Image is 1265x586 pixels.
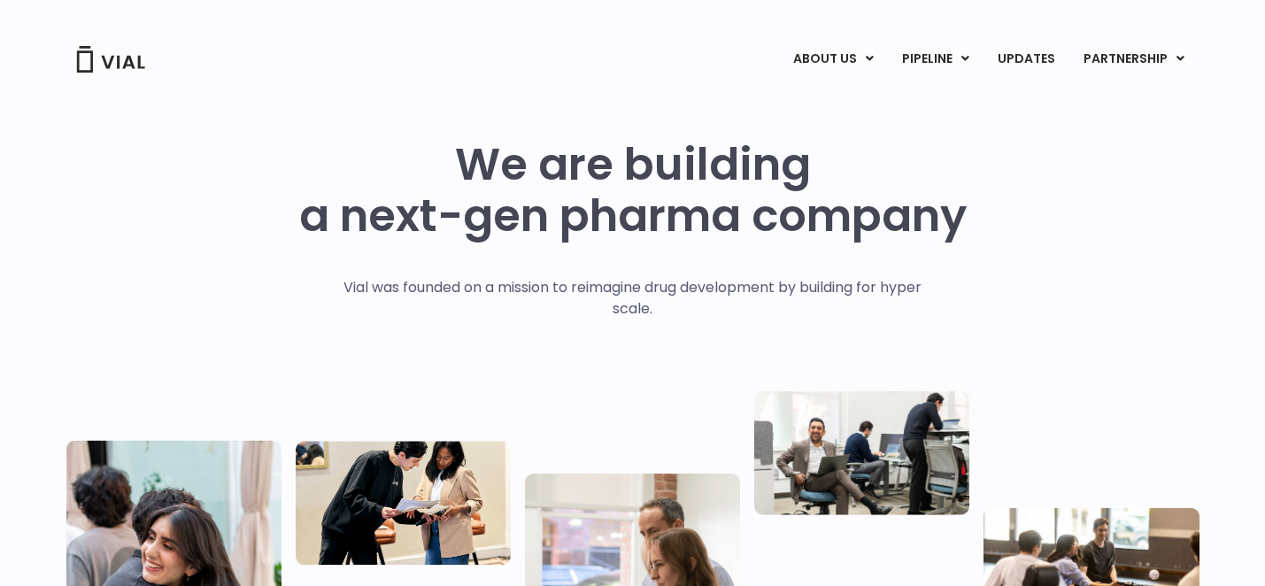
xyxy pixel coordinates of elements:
img: Two people looking at a paper talking. [296,441,511,565]
a: PIPELINEMenu Toggle [888,44,983,74]
a: UPDATES [983,44,1068,74]
img: Vial Logo [75,46,146,73]
a: ABOUT USMenu Toggle [779,44,887,74]
a: PARTNERSHIPMenu Toggle [1069,44,1199,74]
img: Three people working in an office [754,390,969,514]
h1: We are building a next-gen pharma company [299,139,967,242]
p: Vial was founded on a mission to reimagine drug development by building for hyper scale. [325,277,940,320]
